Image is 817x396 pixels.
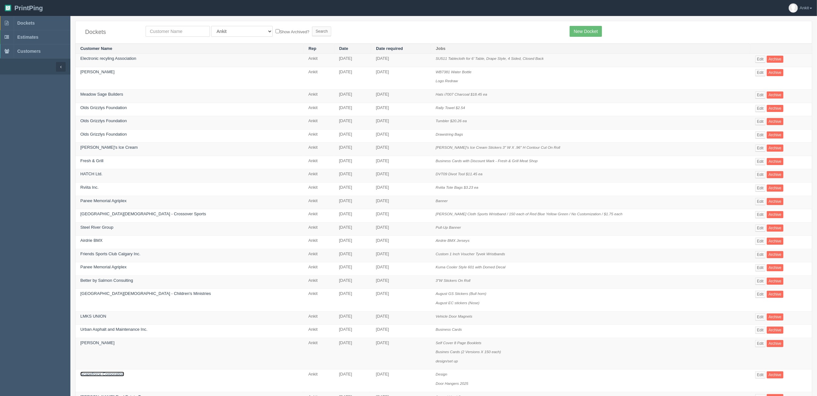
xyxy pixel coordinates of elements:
i: Rally Towel $2.54 [436,106,465,110]
i: Airdrie BMX Jerseys [436,238,469,242]
i: Custom 1 Inch Voucher Tyvek Wristbands [436,252,505,256]
a: Edit [755,105,766,112]
input: Show Archived? [276,29,280,33]
td: Ankit [304,116,334,130]
td: [DATE] [334,129,371,143]
a: Archive [767,91,783,99]
td: Ankit [304,275,334,289]
a: New Docket [570,26,602,37]
i: Busines Cards (2 Versions X 150 each) [436,350,501,354]
i: Business Cards with Discount Mark - Fresh & Grill Meat Shop [436,159,538,163]
a: Edit [755,198,766,205]
a: Urban Asphalt and Maintenance Inc. [80,327,148,332]
a: Olds Grizzlys Foundation [80,118,127,123]
a: Rviita Inc. [80,185,99,190]
a: Archive [767,158,783,165]
a: LMKS UNION [80,314,106,319]
a: Archive [767,340,783,347]
a: Edit [755,131,766,139]
a: Archive [767,185,783,192]
a: Olds Grizzlys Foundation [80,132,127,137]
td: Ankit [304,311,334,325]
i: Kuma Cooler Style 601 with Domed Decal [436,265,505,269]
td: [DATE] [334,54,371,67]
td: Ankit [304,143,334,156]
i: August EC stickers (Nose) [436,301,479,305]
a: Edit [755,211,766,218]
td: [DATE] [371,156,431,169]
td: [DATE] [334,275,371,289]
a: Edit [755,91,766,99]
img: logo-3e63b451c926e2ac314895c53de4908e5d424f24456219fb08d385ab2e579770.png [5,5,11,11]
a: Archive [767,69,783,76]
td: [DATE] [371,90,431,103]
td: [DATE] [371,325,431,338]
td: Ankit [304,338,334,369]
td: [DATE] [334,209,371,223]
a: [PERSON_NAME]'s Ice Cream [80,145,138,150]
td: [DATE] [371,236,431,249]
td: Ankit [304,262,334,276]
a: Archive [767,238,783,245]
td: Ankit [304,236,334,249]
a: Edit [755,225,766,232]
a: Edit [755,238,766,245]
a: Archive [767,145,783,152]
i: Pull-Up Banner [436,225,461,229]
a: Archive [767,211,783,218]
span: Estimates [17,35,38,40]
a: Customer Name [80,46,112,51]
i: Banner [436,199,448,203]
a: Edit [755,327,766,334]
a: Archive [767,118,783,125]
td: [DATE] [334,116,371,130]
a: Airdrie BMX [80,238,102,243]
a: Steel River Group [80,225,113,230]
a: Archive [767,131,783,139]
a: Olds Grizzlys Foundation [80,105,127,110]
td: [DATE] [371,275,431,289]
label: Show Archived? [276,28,309,35]
i: August GS Stickers (Bull horn) [436,291,486,296]
td: [DATE] [334,338,371,369]
a: Better by Salmon Consulting [80,278,133,283]
th: Jobs [431,44,750,54]
td: [DATE] [371,262,431,276]
td: [DATE] [371,169,431,183]
i: Vehicle Door Magnets [436,314,472,318]
td: [DATE] [334,311,371,325]
img: avatar_default-7531ab5dedf162e01f1e0bb0964e6a185e93c5c22dfe317fb01d7f8cd2b1632c.jpg [789,4,798,12]
i: SU511 Tablecloth for 6’ Table, Drape Style, 4 Sided, Closed Back [436,56,544,60]
td: [DATE] [371,209,431,223]
a: Edit [755,340,766,347]
td: [DATE] [371,196,431,209]
td: [DATE] [334,156,371,169]
i: Logo Redraw [436,79,458,83]
td: [DATE] [371,311,431,325]
i: WB7381 Water Bottle [436,70,471,74]
i: Self Cover 8 Page Booklets [436,341,481,345]
i: [PERSON_NAME]'s Ice Cream Stickers 3" W X .96" H Contour Cut On Roll [436,145,560,149]
td: Ankit [304,90,334,103]
span: Customers [17,49,41,54]
i: DVT09 Divot Tool $11.45 ea [436,172,482,176]
input: Customer Name [146,26,210,37]
td: [DATE] [334,90,371,103]
td: [DATE] [334,169,371,183]
td: Ankit [304,67,334,89]
td: [DATE] [371,338,431,369]
a: Archive [767,313,783,321]
a: Fresh & Grill [80,158,103,163]
td: [DATE] [371,103,431,116]
a: HATCH Ltd. [80,171,102,176]
a: Archive [767,327,783,334]
td: Ankit [304,196,334,209]
td: Ankit [304,249,334,262]
td: [DATE] [371,143,431,156]
a: Scapeforce Corporation [80,372,124,376]
a: Archive [767,105,783,112]
a: Edit [755,145,766,152]
td: Ankit [304,54,334,67]
a: [GEOGRAPHIC_DATA][DEMOGRAPHIC_DATA] - Children's Ministries [80,291,211,296]
span: Dockets [17,20,35,26]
